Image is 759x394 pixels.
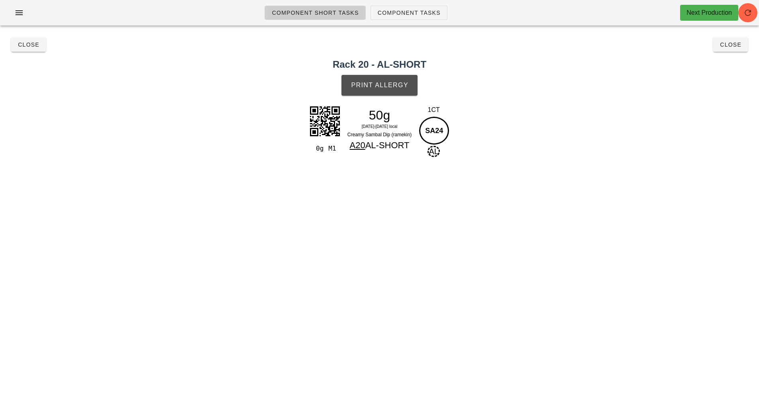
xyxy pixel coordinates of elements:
[720,41,741,48] span: Close
[265,6,365,20] a: Component Short Tasks
[686,8,732,18] div: Next Production
[371,6,447,20] a: Component Tasks
[419,117,449,145] div: SA24
[713,37,748,52] button: Close
[350,140,365,150] span: A20
[325,143,341,154] div: M1
[428,146,439,157] span: AL
[271,10,359,16] span: Component Short Tasks
[362,124,398,129] span: [DATE]-[DATE] local
[11,37,46,52] button: Close
[5,57,754,72] h2: Rack 20 - AL-SHORT
[377,10,441,16] span: Component Tasks
[351,82,408,89] span: Print Allergy
[365,140,410,150] span: AL-SHORT
[305,101,345,141] img: QAAAABJRU5ErkJggg==
[345,131,414,139] div: Creamy Sambal Dip (ramekin)
[309,143,325,154] div: 0g
[417,105,450,115] div: 1CT
[341,75,418,96] button: Print Allergy
[345,109,414,121] div: 50g
[18,41,39,48] span: Close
